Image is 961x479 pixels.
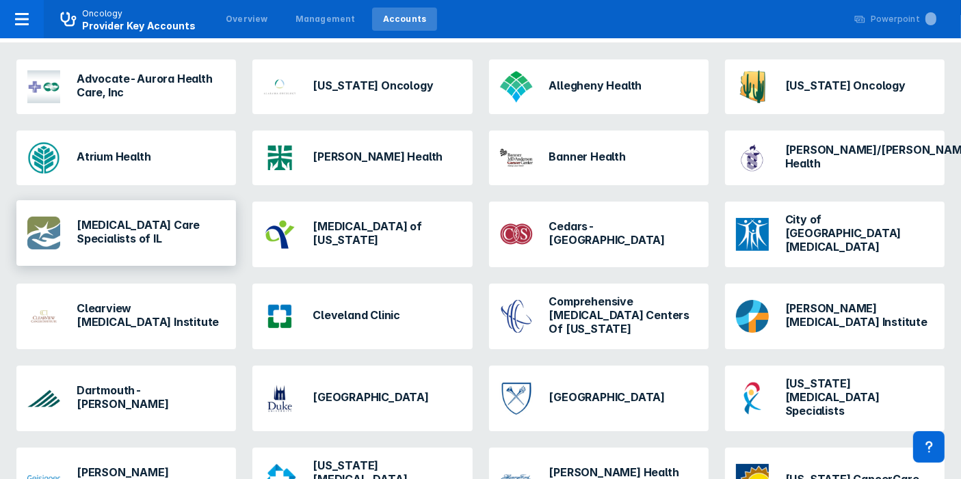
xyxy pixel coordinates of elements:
[226,13,268,25] div: Overview
[500,218,533,251] img: cedars-sinai-medical-center.png
[263,70,296,103] img: alabama-oncology.png
[549,219,698,247] h3: Cedars-[GEOGRAPHIC_DATA]
[500,382,533,415] img: emory.png
[16,131,236,185] a: Atrium Health
[285,8,367,31] a: Management
[77,301,225,329] h3: Clearview [MEDICAL_DATA] Institute
[736,141,769,174] img: beth-israel-deaconess.png
[736,382,769,415] img: florida-cancer-specialists.png
[27,300,60,333] img: clearview-cancer-institute.png
[313,308,400,322] h3: Cleveland Clinic
[16,366,236,431] a: Dartmouth-[PERSON_NAME]
[736,300,769,333] img: dana-farber.png
[736,70,769,103] img: az-oncology-associates.png
[489,284,709,349] a: Comprehensive [MEDICAL_DATA] Centers Of [US_STATE]
[549,390,666,404] h3: [GEOGRAPHIC_DATA]
[252,202,472,267] a: [MEDICAL_DATA] of [US_STATE]
[500,300,533,333] img: comprehensive-cancer-centers-of-nevada.png
[77,218,225,245] h3: [MEDICAL_DATA] Care Specialists of IL
[313,150,443,163] h3: [PERSON_NAME] Health
[77,72,225,99] h3: Advocate-Aurora Health Care, Inc
[725,202,945,267] a: City of [GEOGRAPHIC_DATA][MEDICAL_DATA]
[313,219,461,247] h3: [MEDICAL_DATA] of [US_STATE]
[500,141,533,174] img: banner-md-anderson.png
[27,70,60,103] img: advocate-aurora.png
[913,431,945,463] div: Contact Support
[263,300,296,333] img: cleveland-clinic.png
[736,218,769,251] img: city-hope.png
[725,59,945,114] a: [US_STATE] Oncology
[725,131,945,185] a: [PERSON_NAME]/[PERSON_NAME] Health
[27,382,60,415] img: dartmouth-hitchcock.png
[785,301,934,329] h3: [PERSON_NAME] [MEDICAL_DATA] Institute
[27,217,60,249] img: cancer-care-specialist-il.png
[313,390,429,404] h3: [GEOGRAPHIC_DATA]
[725,284,945,349] a: [PERSON_NAME] [MEDICAL_DATA] Institute
[252,131,472,185] a: [PERSON_NAME] Health
[785,79,906,92] h3: [US_STATE] Oncology
[82,8,123,20] p: Oncology
[871,13,936,25] div: Powerpoint
[263,382,296,415] img: duke.png
[263,146,296,170] img: avera-health.png
[489,366,709,431] a: [GEOGRAPHIC_DATA]
[313,79,433,92] h3: [US_STATE] Oncology
[77,383,225,411] h3: Dartmouth-[PERSON_NAME]
[252,284,472,349] a: Cleveland Clinic
[500,70,533,103] img: allegheny-general-hospital.png
[549,79,642,92] h3: Allegheny Health
[785,377,934,418] h3: [US_STATE] [MEDICAL_DATA] Specialists
[489,59,709,114] a: Allegheny Health
[16,284,236,349] a: Clearview [MEDICAL_DATA] Institute
[549,150,626,163] h3: Banner Health
[785,213,934,254] h3: City of [GEOGRAPHIC_DATA][MEDICAL_DATA]
[372,8,438,31] a: Accounts
[16,202,236,267] a: [MEDICAL_DATA] Care Specialists of IL
[82,20,196,31] span: Provider Key Accounts
[16,59,236,114] a: Advocate-Aurora Health Care, Inc
[215,8,279,31] a: Overview
[27,141,60,174] img: atrium-health.png
[77,150,150,163] h3: Atrium Health
[725,366,945,431] a: [US_STATE] [MEDICAL_DATA] Specialists
[263,218,296,251] img: cancer-center-of-ks.png
[489,131,709,185] a: Banner Health
[252,366,472,431] a: [GEOGRAPHIC_DATA]
[295,13,356,25] div: Management
[549,295,698,336] h3: Comprehensive [MEDICAL_DATA] Centers Of [US_STATE]
[252,59,472,114] a: [US_STATE] Oncology
[383,13,427,25] div: Accounts
[489,202,709,267] a: Cedars-[GEOGRAPHIC_DATA]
